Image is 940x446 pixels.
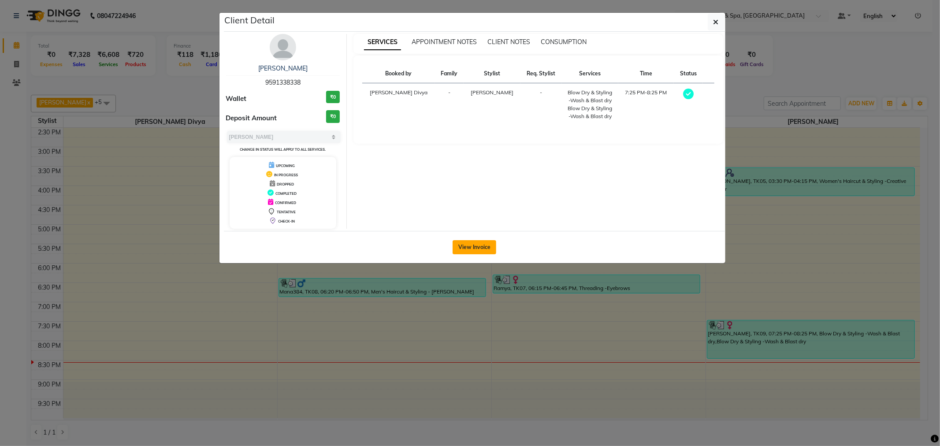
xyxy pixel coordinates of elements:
[326,110,340,123] h3: ₹0
[274,173,298,177] span: IN PROGRESS
[674,64,703,83] th: Status
[520,83,562,126] td: -
[240,147,326,152] small: Change in status will apply to all services.
[277,182,294,186] span: DROPPED
[618,83,674,126] td: 7:25 PM-8:25 PM
[226,94,247,104] span: Wallet
[225,14,275,27] h5: Client Detail
[464,64,520,83] th: Stylist
[618,64,674,83] th: Time
[562,64,618,83] th: Services
[226,113,277,123] span: Deposit Amount
[541,38,587,46] span: CONSUMPTION
[265,78,301,86] span: 9591338338
[277,210,296,214] span: TENTATIVE
[471,89,513,96] span: [PERSON_NAME]
[278,219,295,223] span: CHECK-IN
[326,91,340,104] h3: ₹0
[364,34,401,50] span: SERVICES
[520,64,562,83] th: Req. Stylist
[487,38,530,46] span: CLIENT NOTES
[258,64,308,72] a: [PERSON_NAME]
[435,64,464,83] th: Family
[270,34,296,60] img: avatar
[276,164,295,168] span: UPCOMING
[362,64,435,83] th: Booked by
[567,89,613,104] div: Blow Dry & Styling -Wash & Blast dry
[567,104,613,120] div: Blow Dry & Styling -Wash & Blast dry
[453,240,496,254] button: View Invoice
[435,83,464,126] td: -
[275,191,297,196] span: COMPLETED
[362,83,435,126] td: [PERSON_NAME] Divya
[275,201,296,205] span: CONFIRMED
[412,38,477,46] span: APPOINTMENT NOTES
